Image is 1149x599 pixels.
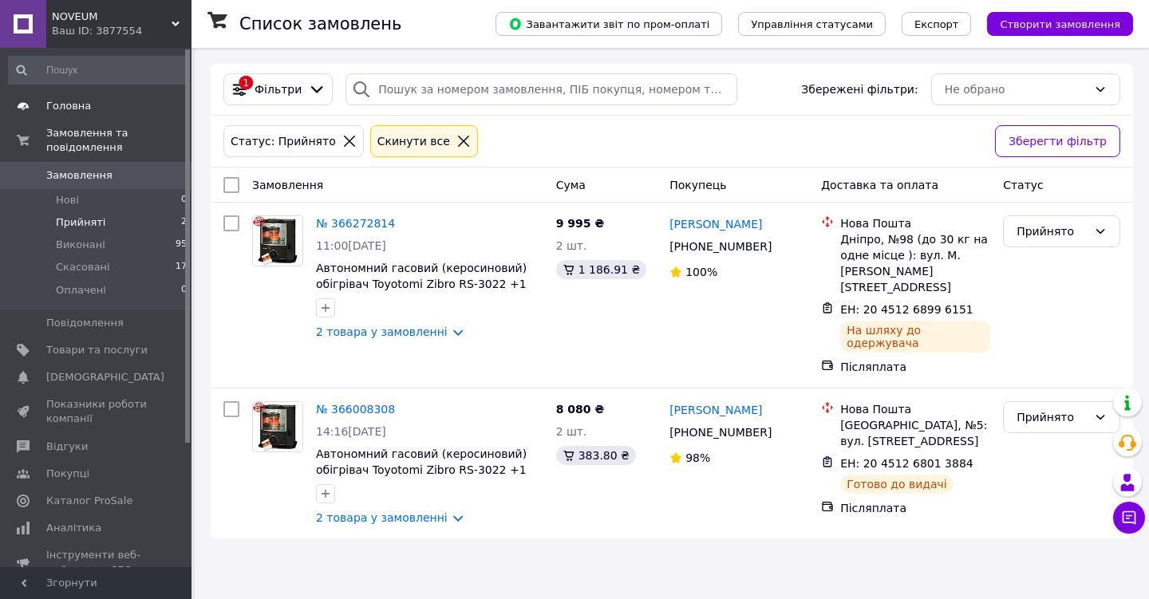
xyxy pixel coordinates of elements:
div: Прийнято [1017,408,1088,426]
input: Пошук [8,56,188,85]
div: На шляху до одержувача [840,321,990,353]
div: Післяплата [840,359,990,375]
span: Інструменти веб-майстра та SEO [46,548,148,577]
span: Замовлення та повідомлення [46,126,191,155]
span: Замовлення [46,168,113,183]
button: Експорт [902,12,972,36]
span: Статус [1003,179,1044,191]
span: 8 080 ₴ [556,403,605,416]
span: Покупець [669,179,726,191]
span: 0 [181,193,187,207]
a: Створити замовлення [971,17,1133,30]
span: 11:00[DATE] [316,239,386,252]
span: ЕН: 20 4512 6899 6151 [840,303,973,316]
span: Аналітика [46,521,101,535]
div: [GEOGRAPHIC_DATA], №5: вул. [STREET_ADDRESS] [840,417,990,449]
span: Товари та послуги [46,343,148,357]
div: Cкинути все [374,132,453,150]
span: Збережені фільтри: [801,81,918,97]
div: Не обрано [945,81,1088,98]
div: [PHONE_NUMBER] [666,421,775,443]
div: [PHONE_NUMBER] [666,235,775,258]
div: Готово до видачі [840,475,954,494]
span: Фільтри [255,81,302,97]
div: Нова Пошта [840,401,990,417]
span: Нові [56,193,79,207]
span: 0 [181,283,187,298]
span: Cума [556,179,586,191]
a: [PERSON_NAME] [669,216,762,232]
span: 2 [181,215,187,230]
span: Замовлення [252,179,323,191]
span: Показники роботи компанії [46,397,148,426]
button: Завантажити звіт по пром-оплаті [496,12,722,36]
span: 14:16[DATE] [316,425,386,438]
span: 2 шт. [556,425,587,438]
span: Повідомлення [46,316,124,330]
span: [DEMOGRAPHIC_DATA] [46,370,164,384]
div: Ваш ID: 3877554 [52,24,191,38]
a: 2 товара у замовленні [316,325,448,338]
div: Нова Пошта [840,215,990,231]
a: Фото товару [252,215,303,266]
div: 383.80 ₴ [556,446,636,465]
span: Зберегти фільтр [1009,132,1107,150]
div: Прийнято [1017,223,1088,240]
span: Управління статусами [751,18,873,30]
h1: Список замовлень [239,14,401,33]
button: Зберегти фільтр [995,125,1120,157]
span: Відгуки [46,439,88,454]
span: Каталог ProSale [46,494,132,508]
span: Виконані [56,238,105,252]
span: 2 шт. [556,239,587,252]
span: Покупці [46,467,89,481]
button: Управління статусами [738,12,886,36]
a: № 366008308 [316,403,395,416]
span: 95 [176,238,187,252]
span: 9 995 ₴ [556,217,605,230]
a: Автономний гасовий (керосиновий) обігрівач Toyotomi Zibro RS-3022 +1 додатковий оригінальний гніт... [316,447,527,508]
div: Статус: Прийнято [227,132,339,150]
a: Фото товару [252,401,303,452]
span: Прийняті [56,215,105,230]
a: [PERSON_NAME] [669,402,762,418]
div: 1 186.91 ₴ [556,260,647,279]
input: Пошук за номером замовлення, ПІБ покупця, номером телефону, Email, номером накладної [345,73,737,105]
div: Післяплата [840,500,990,516]
span: Головна [46,99,91,113]
span: ЕН: 20 4512 6801 3884 [840,457,973,470]
img: Фото товару [253,402,302,451]
span: 100% [685,266,717,278]
span: 98% [685,451,710,464]
span: NOVEUM [52,10,172,24]
span: Створити замовлення [1000,18,1120,30]
span: 17 [176,260,187,274]
span: Завантажити звіт по пром-оплаті [508,17,709,31]
a: № 366272814 [316,217,395,230]
span: Експорт [914,18,959,30]
span: Оплачені [56,283,106,298]
div: Дніпро, №98 (до 30 кг на одне місце ): вул. М. [PERSON_NAME][STREET_ADDRESS] [840,231,990,295]
a: Автономний гасовий (керосиновий) обігрівач Toyotomi Zibro RS-3022 +1 додатковий оригінальний гніт... [316,262,527,322]
img: Фото товару [253,216,302,266]
button: Чат з покупцем [1113,502,1145,534]
span: Скасовані [56,260,110,274]
a: 2 товара у замовленні [316,511,448,524]
span: Доставка та оплата [821,179,938,191]
button: Створити замовлення [987,12,1133,36]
